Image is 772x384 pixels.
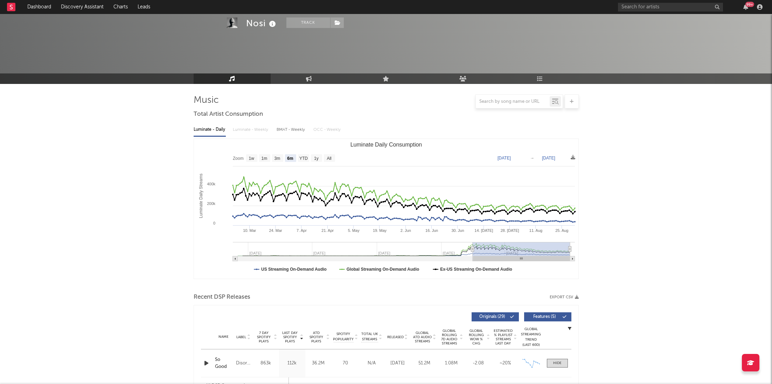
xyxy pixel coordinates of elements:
[194,139,578,279] svg: Luminate Daily Consumption
[529,228,542,233] text: 11. Aug
[274,156,280,161] text: 3m
[281,331,299,343] span: Last Day Spotify Plays
[194,110,263,119] span: Total Artist Consumption
[333,332,354,342] span: Spotify Popularity
[386,360,409,367] div: [DATE]
[269,228,282,233] text: 24. Mar
[281,360,304,367] div: 112k
[321,228,334,233] text: 21. Apr
[261,156,267,161] text: 1m
[261,267,327,272] text: US Streaming On-Demand Audio
[743,4,748,10] button: 99+
[451,228,464,233] text: 30. Jun
[521,327,542,348] div: Global Streaming Trend (Last 60D)
[287,156,293,161] text: 6m
[361,332,378,342] span: Total UK Streams
[215,334,233,340] div: Name
[440,329,459,346] span: Global Rolling 7D Audio Streams
[213,221,215,225] text: 0
[307,360,330,367] div: 36.2M
[467,360,490,367] div: -2.08
[476,99,550,105] input: Search by song name or URL
[277,124,306,136] div: BMAT - Weekly
[476,315,508,319] span: Originals ( 29 )
[233,156,244,161] text: Zoom
[555,228,568,233] text: 25. Aug
[494,360,517,367] div: ~ 20 %
[307,331,326,343] span: ATD Spotify Plays
[350,142,422,148] text: Luminate Daily Consumption
[236,359,251,368] div: Disorder
[236,335,246,339] span: Label
[207,182,215,186] text: 400k
[286,17,330,28] button: Track
[198,173,203,218] text: Luminate Daily Streams
[346,267,419,272] text: Global Streaming On-Demand Audio
[215,356,233,370] a: So Good
[207,201,215,206] text: 200k
[425,228,438,233] text: 16. Jun
[500,228,519,233] text: 28. [DATE]
[348,228,360,233] text: 5. May
[333,360,358,367] div: 70
[530,156,534,161] text: →
[400,228,411,233] text: 2. Jun
[299,156,307,161] text: YTD
[194,124,226,136] div: Luminate - Daily
[472,312,519,321] button: Originals(29)
[387,335,404,339] span: Released
[745,2,754,7] div: 99 +
[550,295,579,299] button: Export CSV
[373,228,387,233] text: 19. May
[440,267,512,272] text: Ex-US Streaming On-Demand Audio
[413,331,432,343] span: Global ATD Audio Streams
[194,293,250,301] span: Recent DSP Releases
[494,329,513,346] span: Estimated % Playlist Streams Last Day
[618,3,723,12] input: Search for artists
[529,315,561,319] span: Features ( 5 )
[246,17,278,29] div: Nosi
[243,228,256,233] text: 10. Mar
[255,360,277,367] div: 863k
[467,329,486,346] span: Global Rolling WoW % Chg
[297,228,307,233] text: 7. Apr
[249,156,254,161] text: 1w
[524,312,571,321] button: Features(5)
[361,360,382,367] div: N/A
[474,228,493,233] text: 14. [DATE]
[542,156,555,161] text: [DATE]
[327,156,331,161] text: All
[413,360,436,367] div: 51.2M
[255,331,273,343] span: 7 Day Spotify Plays
[314,156,319,161] text: 1y
[440,360,463,367] div: 1.08M
[498,156,511,161] text: [DATE]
